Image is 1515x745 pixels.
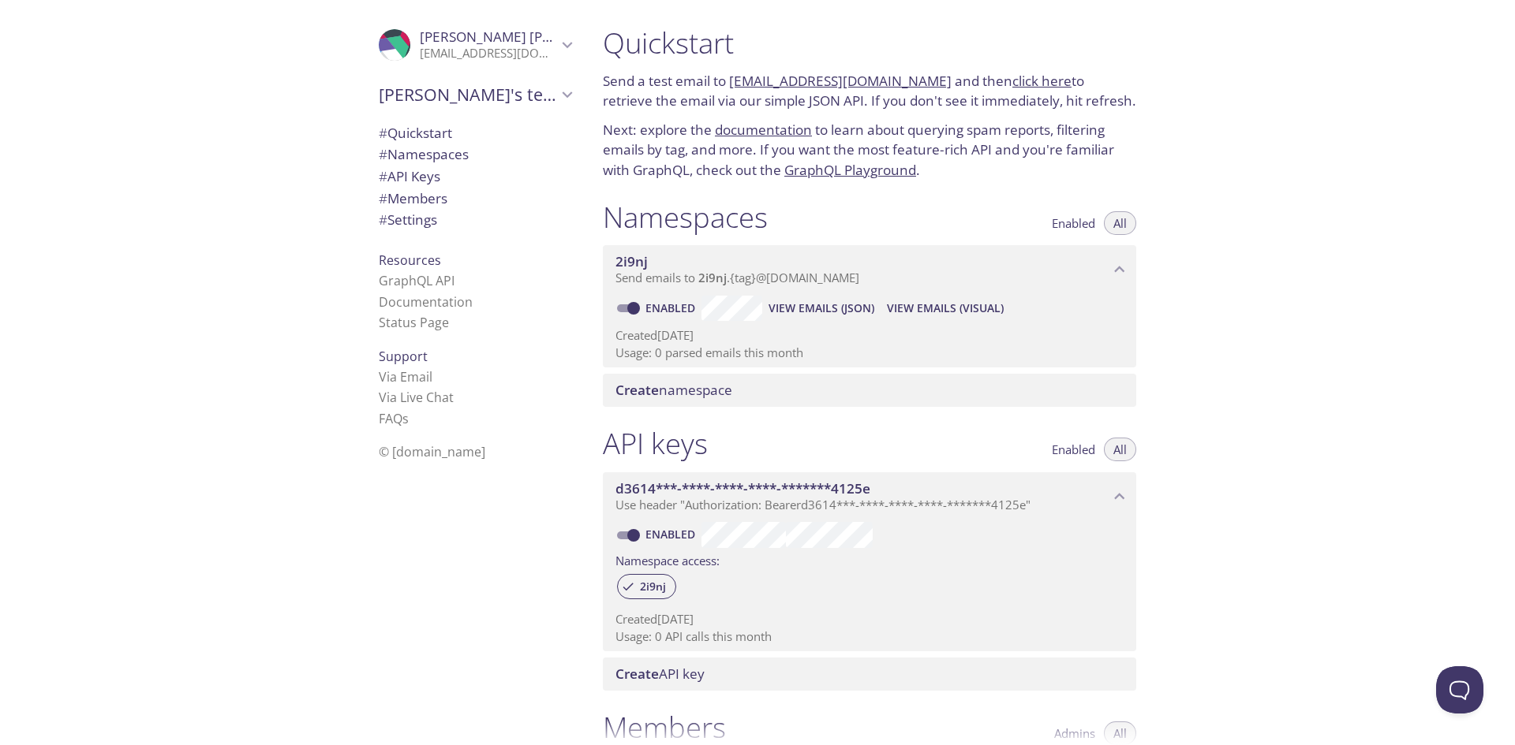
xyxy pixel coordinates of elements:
[715,121,812,139] a: documentation
[1436,666,1483,713] iframe: Help Scout Beacon - Open
[379,167,387,185] span: #
[1042,211,1105,235] button: Enabled
[366,74,584,115] div: Shourav's team
[379,124,452,142] span: Quickstart
[881,296,1010,321] button: View Emails (Visual)
[603,199,768,235] h1: Namespaces
[379,389,454,406] a: Via Live Chat
[615,345,1124,361] p: Usage: 0 parsed emails this month
[603,657,1136,691] div: Create API Key
[615,611,1124,628] p: Created [DATE]
[420,46,557,61] p: [EMAIL_ADDRESS][DOMAIN_NAME]
[402,410,409,427] span: s
[615,381,659,399] span: Create
[379,348,428,365] span: Support
[420,28,636,46] span: [PERSON_NAME] [PERSON_NAME]
[366,19,584,71] div: Shourav rahman
[603,245,1136,294] div: 2i9nj namespace
[1042,438,1105,461] button: Enabled
[366,143,584,166] div: Namespaces
[762,296,881,321] button: View Emails (JSON)
[615,548,720,571] label: Namespace access:
[615,252,648,270] span: 2i9nj
[603,374,1136,407] div: Create namespace
[379,84,557,106] span: [PERSON_NAME]'s team
[643,527,701,542] a: Enabled
[379,145,387,163] span: #
[379,272,454,289] a: GraphQL API
[379,293,473,311] a: Documentation
[615,665,705,683] span: API key
[630,579,675,594] span: 2i9nj
[1104,211,1136,235] button: All
[1012,72,1072,90] a: click here
[615,327,1124,344] p: Created [DATE]
[366,166,584,188] div: API Keys
[366,122,584,144] div: Quickstart
[617,574,676,599] div: 2i9nj
[784,161,916,179] a: GraphQL Playground
[603,710,726,745] h1: Members
[379,167,440,185] span: API Keys
[615,270,859,285] span: Send emails to . {tag} @[DOMAIN_NAME]
[379,189,387,207] span: #
[379,189,447,207] span: Members
[379,443,485,460] span: © [DOMAIN_NAME]
[887,299,1004,318] span: View Emails (Visual)
[379,210,437,229] span: Settings
[643,300,701,315] a: Enabled
[1104,438,1136,461] button: All
[615,381,732,399] span: namespace
[379,314,449,331] a: Status Page
[603,120,1136,181] p: Next: explore the to learn about querying spam reports, filtering emails by tag, and more. If you...
[698,270,727,285] span: 2i9nj
[379,145,469,163] span: Namespaces
[379,124,387,142] span: #
[729,72,952,90] a: [EMAIL_ADDRESS][DOMAIN_NAME]
[366,209,584,231] div: Team Settings
[379,251,441,269] span: Resources
[615,665,659,683] span: Create
[379,368,432,386] a: Via Email
[366,188,584,210] div: Members
[603,25,1136,61] h1: Quickstart
[615,628,1124,645] p: Usage: 0 API calls this month
[379,210,387,229] span: #
[603,426,708,461] h1: API keys
[769,299,874,318] span: View Emails (JSON)
[603,71,1136,111] p: Send a test email to and then to retrieve the email via our simple JSON API. If you don't see it ...
[379,410,409,427] a: FAQ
